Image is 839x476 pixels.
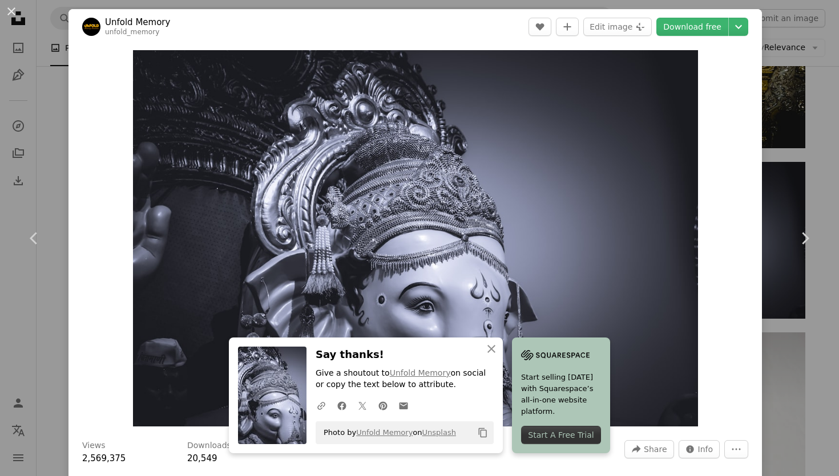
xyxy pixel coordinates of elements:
span: Share [644,441,667,458]
span: Photo by on [318,424,456,442]
a: Share on Twitter [352,394,373,417]
a: Share on Pinterest [373,394,393,417]
button: Copy to clipboard [473,423,493,442]
h3: Downloads [187,440,231,451]
span: Start selling [DATE] with Squarespace’s all-in-one website platform. [521,372,601,417]
a: Start selling [DATE] with Squarespace’s all-in-one website platform.Start A Free Trial [512,337,610,453]
a: Unfold Memory [390,368,451,377]
a: Share over email [393,394,414,417]
button: Edit image [583,18,652,36]
h3: Say thanks! [316,347,494,363]
a: Unsplash [422,428,456,437]
a: unfold_memory [105,28,159,36]
button: Add to Collection [556,18,579,36]
a: Share on Facebook [332,394,352,417]
button: More Actions [724,440,748,458]
span: 2,569,375 [82,453,126,463]
a: Unfold Memory [356,428,413,437]
p: Give a shoutout to on social or copy the text below to attribute. [316,368,494,390]
img: grayscale photo of woman wearing crown [133,50,698,426]
button: Stats about this image [679,440,720,458]
a: Next [771,184,839,293]
button: Like [529,18,551,36]
img: Go to Unfold Memory's profile [82,18,100,36]
button: Share this image [624,440,673,458]
button: Choose download size [729,18,748,36]
span: 20,549 [187,453,217,463]
img: file-1705255347840-230a6ab5bca9image [521,347,590,364]
div: Start A Free Trial [521,426,601,444]
button: Zoom in on this image [133,50,698,426]
span: Info [698,441,713,458]
h3: Views [82,440,106,451]
a: Unfold Memory [105,17,170,28]
a: Download free [656,18,728,36]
